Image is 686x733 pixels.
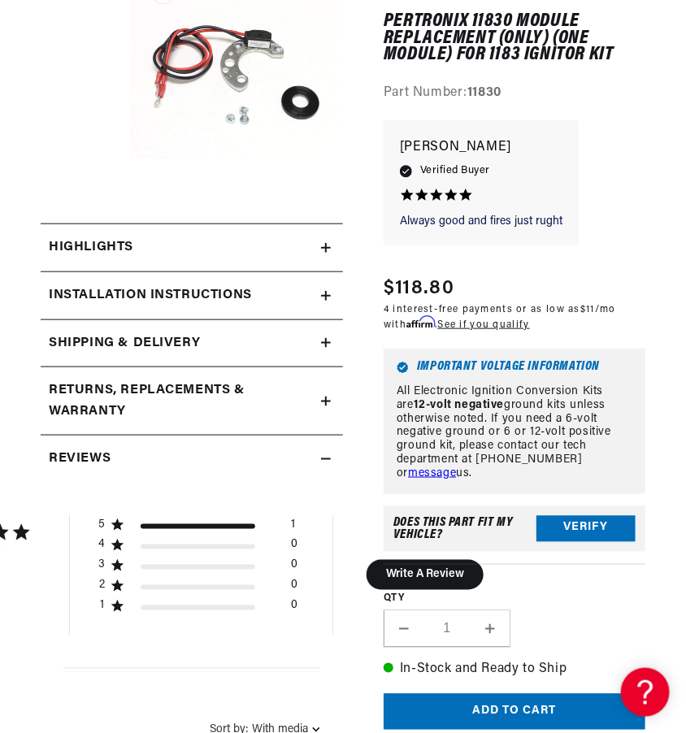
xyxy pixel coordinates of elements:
button: Verify [536,516,636,542]
h2: Shipping & Delivery [49,333,200,354]
div: 2 star by 0 reviews [98,579,297,599]
button: Add to cart [384,694,645,731]
div: 0 [291,579,297,599]
div: 3 star by 0 reviews [98,558,297,579]
h2: Reviews [49,449,111,470]
strong: 11830 [467,86,501,99]
p: In-Stock and Ready to Ship [384,660,645,681]
p: Always good and fires just rught [400,214,562,230]
div: Does This part fit My vehicle? [393,516,536,542]
summary: Returns, Replacements & Warranty [41,367,343,435]
div: 4 [98,538,106,553]
div: 5 [98,518,106,532]
p: [PERSON_NAME] [400,137,562,159]
h1: PerTronix 11830 Module replacement (only) (one module) for 1183 Ignitor Kit [384,13,645,63]
label: QTY [384,592,645,606]
strong: 12-volt negative [414,399,505,411]
div: 5 star by 1 reviews [98,518,297,538]
h2: Returns, Replacements & Warranty [49,380,280,422]
div: 1 [98,599,106,614]
h2: Installation instructions [49,285,252,306]
p: All Electronic Ignition Conversion Kits are ground kits unless otherwise noted. If you need a 6-v... [397,385,632,481]
div: 0 [291,599,297,619]
div: 1 star by 0 reviews [98,599,297,619]
span: $118.80 [384,274,454,303]
summary: Installation instructions [41,272,343,319]
span: Verified Buyer [420,162,490,180]
summary: Reviews [41,436,343,483]
div: 1 [291,518,295,538]
p: 4 interest-free payments or as low as /mo with . [384,303,645,332]
span: $11 [580,305,595,314]
a: See if you qualify - Learn more about Affirm Financing (opens in modal) [438,320,530,330]
h2: Highlights [49,237,133,258]
div: 3 [98,558,106,573]
div: 0 [291,538,297,558]
summary: Highlights [41,224,343,271]
span: Affirm [406,316,435,328]
div: 4 star by 0 reviews [98,538,297,558]
div: Part Number: [384,83,645,104]
div: 2 [98,579,106,593]
div: 0 [291,558,297,579]
summary: Shipping & Delivery [41,320,343,367]
a: message [408,467,456,479]
h6: Important Voltage Information [397,362,632,374]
